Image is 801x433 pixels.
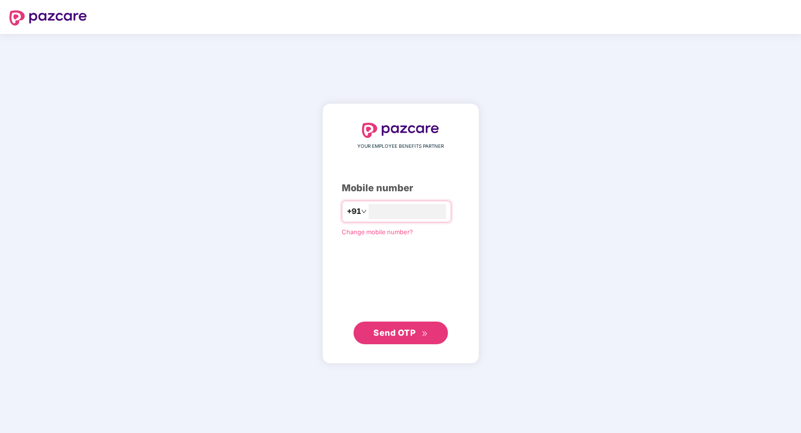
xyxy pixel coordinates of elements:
span: +91 [347,205,361,217]
span: YOUR EMPLOYEE BENEFITS PARTNER [357,143,444,150]
span: Send OTP [373,328,415,338]
span: down [361,209,367,214]
a: Change mobile number? [342,228,413,236]
span: double-right [422,331,428,337]
button: Send OTPdouble-right [354,322,448,344]
img: logo [9,10,87,25]
img: logo [362,123,439,138]
div: Mobile number [342,181,460,195]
